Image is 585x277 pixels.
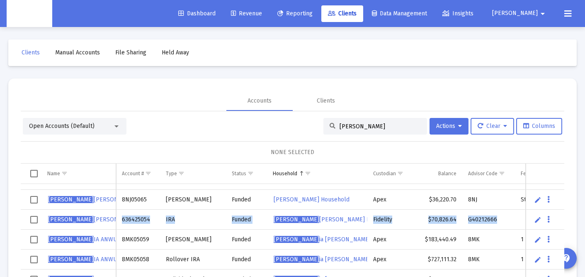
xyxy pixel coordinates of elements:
[273,213,396,226] a: [PERSON_NAME][PERSON_NAME] Household
[116,210,160,230] td: 636425054
[534,236,541,243] a: Edit
[277,10,313,17] span: Reporting
[340,123,421,130] input: Search
[49,44,107,61] a: Manual Accounts
[365,5,434,22] a: Data Management
[367,210,418,230] td: Fidelity
[418,190,462,210] td: $36,220.70
[436,123,462,130] span: Actions
[61,170,68,176] span: Show filter options for column 'Name'
[317,97,335,105] div: Clients
[232,216,261,224] div: Funded
[178,170,184,176] span: Show filter options for column 'Type'
[116,250,160,270] td: 8MK05058
[516,118,562,135] button: Columns
[462,250,515,270] td: 8MK
[47,194,140,206] a: [PERSON_NAME][PERSON_NAME]
[273,233,406,246] a: [PERSON_NAME]ia [PERSON_NAME]'s Household
[274,216,319,223] span: [PERSON_NAME]
[430,118,468,135] button: Actions
[499,170,505,176] span: Show filter options for column 'Advisor Code'
[468,170,498,177] div: Advisor Code
[160,250,226,270] td: Rollover IRA
[418,210,462,230] td: $70,826.64
[321,5,363,22] a: Clients
[224,5,269,22] a: Revenue
[172,5,222,22] a: Dashboard
[13,5,46,22] img: Dashboard
[48,256,94,263] span: [PERSON_NAME]
[367,190,418,210] td: Apex
[482,5,558,22] button: [PERSON_NAME]
[471,118,514,135] button: Clear
[160,164,226,184] td: Column Type
[462,210,515,230] td: G40212666
[367,164,418,184] td: Column Custodian
[48,236,94,243] span: [PERSON_NAME]
[462,230,515,250] td: 8MK
[232,170,246,177] div: Status
[367,230,418,250] td: Apex
[30,256,38,263] div: Select row
[273,194,350,206] a: [PERSON_NAME] Household
[274,236,405,243] span: ia [PERSON_NAME]'s Household
[267,164,367,184] td: Column Household
[115,49,146,56] span: File Sharing
[47,253,124,266] a: [PERSON_NAME]IA ANWURI
[274,236,319,243] span: [PERSON_NAME]
[48,196,94,203] span: [PERSON_NAME]
[27,148,558,157] div: NONE SELECTED
[418,164,462,184] td: Column Balance
[521,170,557,177] div: Fee Structure(s)
[48,256,123,263] span: IA ANWURI
[328,10,357,17] span: Clients
[116,190,160,210] td: 8NJ05065
[534,216,541,223] a: Edit
[523,123,555,130] span: Columns
[438,170,456,177] div: Balance
[462,164,515,184] td: Column Advisor Code
[41,164,116,184] td: Column Name
[47,170,60,177] div: Name
[162,49,189,56] span: Held Away
[274,256,319,263] span: [PERSON_NAME]
[30,216,38,223] div: Select row
[492,10,538,17] span: [PERSON_NAME]
[160,190,226,210] td: [PERSON_NAME]
[273,253,406,266] a: [PERSON_NAME]ia [PERSON_NAME]'s Household
[155,44,196,61] a: Held Away
[30,170,38,177] div: Select all
[160,230,226,250] td: [PERSON_NAME]
[232,255,261,264] div: Funded
[478,123,507,130] span: Clear
[116,164,160,184] td: Column Account #
[122,170,144,177] div: Account #
[160,210,226,230] td: IRA
[145,170,151,176] span: Show filter options for column 'Account #'
[248,170,254,176] span: Show filter options for column 'Status'
[226,164,267,184] td: Column Status
[48,236,123,243] span: IA ANWURI
[436,5,480,22] a: Insights
[232,196,261,204] div: Funded
[418,250,462,270] td: $727,111.32
[47,213,140,226] a: [PERSON_NAME][PERSON_NAME]
[22,49,40,56] span: Clients
[534,256,541,263] a: Edit
[462,190,515,210] td: 8NJ
[373,170,396,177] div: Custodian
[166,170,177,177] div: Type
[30,236,38,243] div: Select row
[29,123,95,130] span: Open Accounts (Default)
[274,216,395,223] span: [PERSON_NAME] Household
[231,10,262,17] span: Revenue
[55,49,100,56] span: Manual Accounts
[397,170,403,176] span: Show filter options for column 'Custodian'
[273,170,297,177] div: Household
[305,170,311,176] span: Show filter options for column 'Household'
[271,5,319,22] a: Reporting
[538,5,548,22] mat-icon: arrow_drop_down
[47,233,124,246] a: [PERSON_NAME]IA ANWURI
[116,230,160,250] td: 8MK05059
[367,250,418,270] td: Apex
